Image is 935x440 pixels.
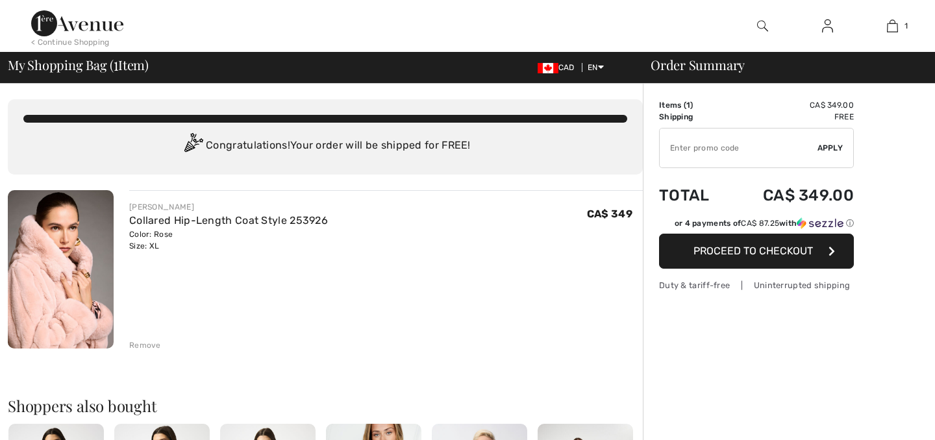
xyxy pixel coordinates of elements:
[129,214,328,226] a: Collared Hip-Length Coat Style 253926
[757,18,768,34] img: search the website
[588,63,604,72] span: EN
[797,217,843,229] img: Sezzle
[693,245,813,257] span: Proceed to Checkout
[904,20,908,32] span: 1
[635,58,927,71] div: Order Summary
[587,208,632,220] span: CA$ 349
[729,99,854,111] td: CA$ 349.00
[538,63,580,72] span: CAD
[741,219,779,228] span: CA$ 87.25
[659,217,854,234] div: or 4 payments ofCA$ 87.25withSezzle Click to learn more about Sezzle
[860,18,924,34] a: 1
[729,173,854,217] td: CA$ 349.00
[659,99,729,111] td: Items ( )
[180,133,206,159] img: Congratulation2.svg
[31,10,123,36] img: 1ère Avenue
[659,234,854,269] button: Proceed to Checkout
[822,18,833,34] img: My Info
[659,279,854,291] div: Duty & tariff-free | Uninterrupted shipping
[729,111,854,123] td: Free
[686,101,690,110] span: 1
[114,55,118,72] span: 1
[129,228,328,252] div: Color: Rose Size: XL
[887,18,898,34] img: My Bag
[129,201,328,213] div: [PERSON_NAME]
[659,173,729,217] td: Total
[660,128,817,167] input: Promo code
[8,58,149,71] span: My Shopping Bag ( Item)
[817,142,843,154] span: Apply
[129,339,161,351] div: Remove
[812,18,843,34] a: Sign In
[8,398,643,413] h2: Shoppers also bought
[538,63,558,73] img: Canadian Dollar
[8,190,114,348] img: Collared Hip-Length Coat Style 253926
[31,36,110,48] div: < Continue Shopping
[675,217,854,229] div: or 4 payments of with
[23,133,627,159] div: Congratulations! Your order will be shipped for FREE!
[659,111,729,123] td: Shipping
